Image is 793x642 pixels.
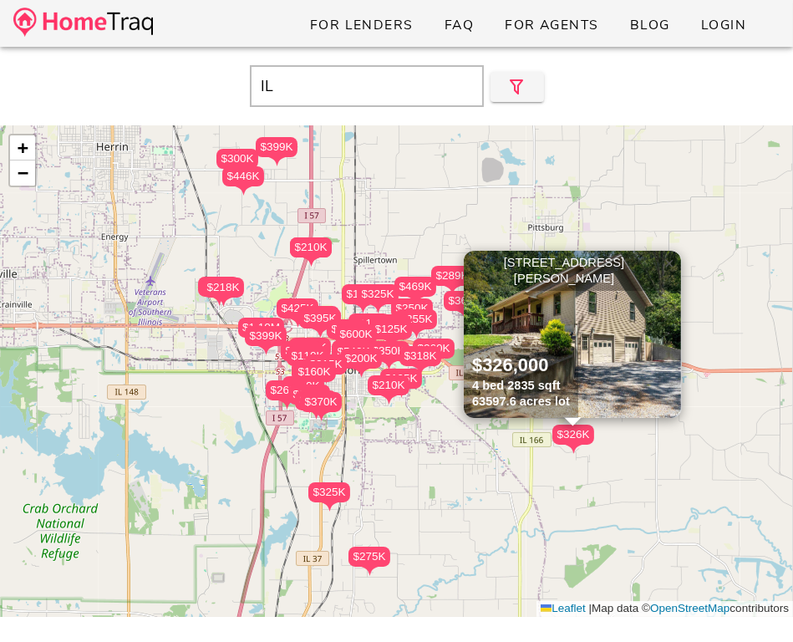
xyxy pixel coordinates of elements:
[202,278,244,307] div: $218K
[305,354,347,374] div: $215K
[256,137,297,157] div: $399K
[333,342,374,371] div: $540K
[399,346,441,375] div: $318K
[292,361,333,381] div: $250K
[313,412,330,421] img: triPin.png
[370,319,412,349] div: $125K
[430,10,488,40] a: FAQ
[308,482,350,512] div: $325K
[380,361,398,370] img: triPin.png
[297,306,339,335] div: $270K
[370,319,412,339] div: $125K
[335,324,377,344] div: $600K
[18,137,28,158] span: +
[300,392,342,421] div: $370K
[395,309,437,339] div: $255K
[289,338,331,358] div: $135K
[342,284,384,313] div: $158K
[293,362,335,391] div: $160K
[354,304,372,313] img: triPin.png
[491,10,612,40] a: For Agents
[299,308,341,329] div: $395K
[472,394,570,410] div: 63597.6 acres lot
[342,284,384,304] div: $158K
[327,319,369,349] div: $240K
[348,547,390,576] div: $275K
[282,376,324,405] div: $250K
[332,340,374,360] div: $540K
[369,304,387,313] img: triPin.png
[369,314,411,334] div: $159K
[700,16,746,34] span: Login
[357,284,399,304] div: $325K
[348,313,390,343] div: $110K
[332,340,374,369] div: $540K
[238,318,284,347] div: $1.10M
[288,385,330,414] div: $315K
[289,338,331,367] div: $135K
[368,375,409,395] div: $210K
[256,137,297,166] div: $399K
[295,390,337,420] div: $289K
[266,380,308,410] div: $263K
[299,308,341,338] div: $395K
[664,254,674,273] span: ×
[368,375,409,405] div: $210K
[552,425,594,445] div: $326K
[687,10,760,40] a: Login
[391,298,433,318] div: $250K
[589,602,592,614] span: |
[536,601,793,617] div: Map data © contributors
[657,251,682,276] a: Close popup
[383,339,400,349] img: triPin.png
[340,349,382,378] div: $200K
[222,166,264,196] div: $446K
[198,277,240,297] div: $215K
[18,162,28,183] span: −
[348,313,390,334] div: $110K
[444,291,485,311] div: $360K
[464,251,682,418] a: [STREET_ADDRESS][PERSON_NAME] $326,000 4 bed 2835 sqft 63597.6 acres lot
[288,385,330,405] div: $315K
[444,291,485,320] div: $360K
[312,329,329,338] img: triPin.png
[357,284,399,313] div: $325K
[245,326,287,355] div: $399K
[257,346,275,355] img: triPin.png
[368,341,409,370] div: $350K
[202,278,244,298] div: $218K
[472,354,570,378] div: $326,000
[216,149,258,178] div: $300K
[238,318,284,338] div: $1.10M
[282,376,324,396] div: $250K
[472,378,570,394] div: 4 bed 2835 sqft
[278,400,296,410] img: triPin.png
[308,482,350,502] div: $325K
[444,16,475,34] span: FAQ
[504,16,598,34] span: For Agents
[289,318,307,328] img: triPin.png
[394,277,436,306] div: $469K
[353,369,370,378] img: triPin.png
[321,502,338,512] img: triPin.png
[215,298,232,307] img: triPin.png
[629,16,670,34] span: Blog
[245,326,287,346] div: $399K
[297,306,339,326] div: $270K
[287,346,328,366] div: $110K
[302,257,320,267] img: triPin.png
[565,445,582,454] img: triPin.png
[292,361,333,390] div: $250K
[277,298,318,328] div: $425K
[333,342,374,362] div: $540K
[380,369,422,389] div: $195K
[361,567,379,576] img: triPin.png
[552,425,594,454] div: $326K
[340,349,382,369] div: $200K
[468,255,677,287] div: [STREET_ADDRESS][PERSON_NAME]
[709,562,793,642] div: Chat Widget
[198,277,240,306] div: $215K
[335,324,377,354] div: $600K
[380,395,398,405] img: triPin.png
[368,341,409,361] div: $350K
